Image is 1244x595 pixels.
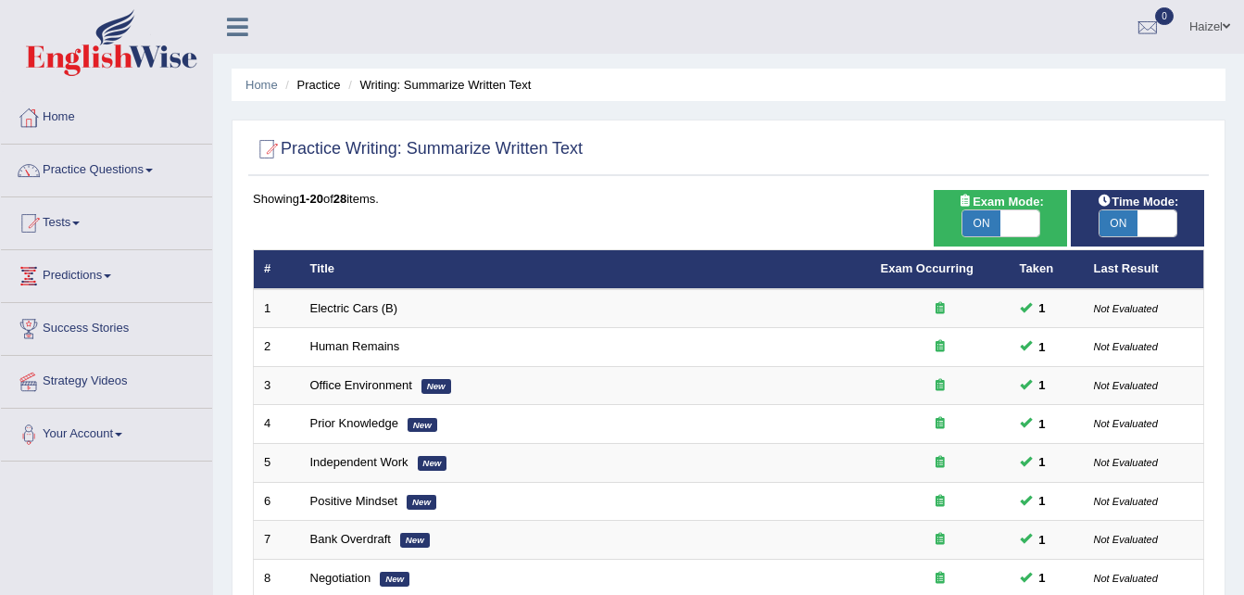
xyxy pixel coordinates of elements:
[310,339,400,353] a: Human Remains
[333,192,346,206] b: 28
[344,76,531,94] li: Writing: Summarize Written Text
[1032,491,1053,511] span: You cannot take this question anymore
[1094,534,1158,545] small: Not Evaluated
[1032,452,1053,472] span: You cannot take this question anymore
[881,570,999,588] div: Exam occurring question
[1032,530,1053,550] span: You cannot take this question anymore
[962,210,1001,236] span: ON
[881,415,999,433] div: Exam occurring question
[300,250,871,289] th: Title
[245,78,278,92] a: Home
[881,454,999,472] div: Exam occurring question
[1094,341,1158,352] small: Not Evaluated
[1094,573,1158,584] small: Not Evaluated
[1094,418,1158,429] small: Not Evaluated
[310,378,412,392] a: Office Environment
[950,192,1050,211] span: Exam Mode:
[254,328,300,367] td: 2
[310,571,371,585] a: Negotiation
[281,76,340,94] li: Practice
[254,366,300,405] td: 3
[934,190,1067,247] div: Show exams occurring in exams
[310,416,398,430] a: Prior Knowledge
[1089,192,1186,211] span: Time Mode:
[881,338,999,356] div: Exam occurring question
[881,300,999,318] div: Exam occurring question
[1010,250,1084,289] th: Taken
[254,250,300,289] th: #
[1094,380,1158,391] small: Not Evaluated
[1,92,212,138] a: Home
[253,190,1204,208] div: Showing of items.
[310,301,398,315] a: Electric Cars (B)
[881,261,974,275] a: Exam Occurring
[408,418,437,433] em: New
[380,572,409,587] em: New
[254,521,300,560] td: 7
[1094,496,1158,507] small: Not Evaluated
[1,356,212,402] a: Strategy Videos
[1032,337,1053,357] span: You cannot take this question anymore
[310,494,398,508] a: Positive Mindset
[1,250,212,297] a: Predictions
[1032,414,1053,434] span: You cannot take this question anymore
[1094,303,1158,314] small: Not Evaluated
[1,409,212,455] a: Your Account
[254,289,300,328] td: 1
[254,405,300,444] td: 4
[1155,7,1174,25] span: 0
[310,532,391,546] a: Bank Overdraft
[299,192,323,206] b: 1-20
[1032,375,1053,395] span: You cannot take this question anymore
[1032,568,1053,588] span: You cannot take this question anymore
[418,456,447,471] em: New
[881,377,999,395] div: Exam occurring question
[310,455,408,469] a: Independent Work
[407,495,436,510] em: New
[881,493,999,511] div: Exam occurring question
[1,303,212,349] a: Success Stories
[1084,250,1204,289] th: Last Result
[881,531,999,549] div: Exam occurring question
[421,379,451,394] em: New
[1,145,212,191] a: Practice Questions
[1,197,212,244] a: Tests
[1032,298,1053,318] span: You cannot take this question anymore
[400,533,430,548] em: New
[254,482,300,521] td: 6
[1099,210,1138,236] span: ON
[1094,457,1158,468] small: Not Evaluated
[253,135,583,163] h2: Practice Writing: Summarize Written Text
[254,444,300,483] td: 5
